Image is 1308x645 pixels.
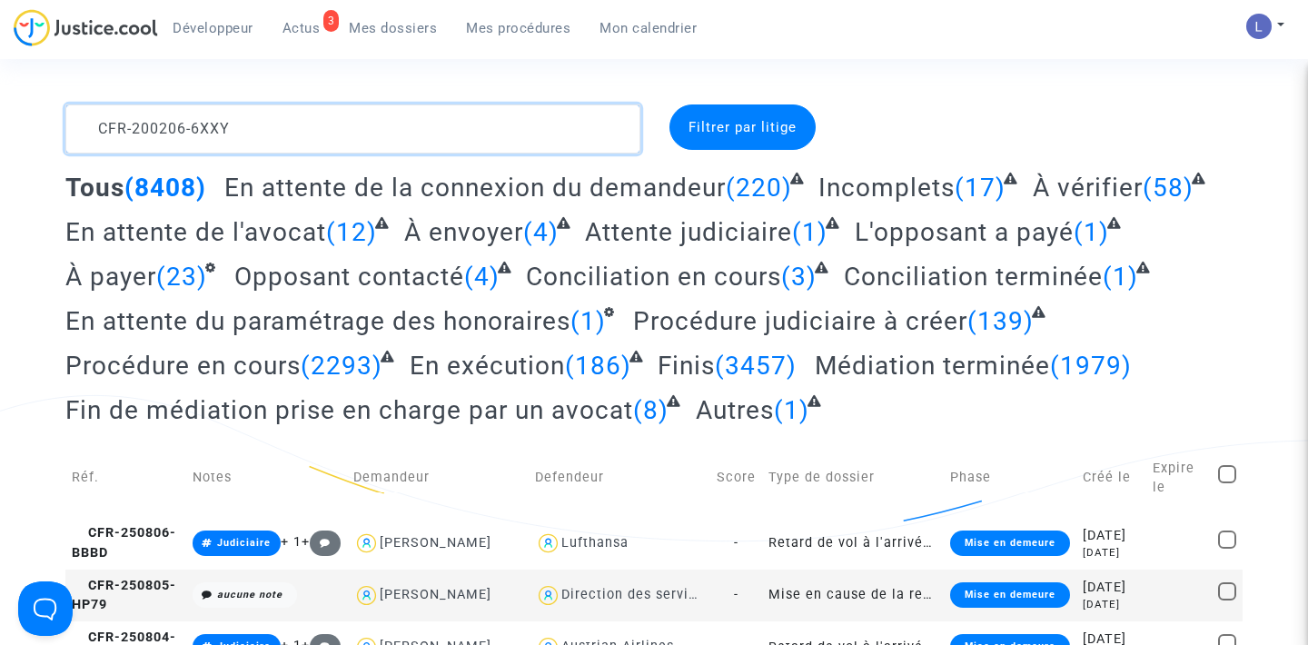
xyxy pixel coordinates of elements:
[1103,262,1138,292] span: (1)
[186,439,347,517] td: Notes
[217,589,282,600] i: aucune note
[535,582,561,609] img: icon-user.svg
[353,531,380,557] img: icon-user.svg
[224,173,726,203] span: En attente de la connexion du demandeur
[710,439,762,517] td: Score
[65,306,570,336] span: En attente du paramétrage des honoraires
[65,262,156,292] span: À payer
[347,439,529,517] td: Demandeur
[268,15,335,42] a: 3Actus
[734,535,738,551] span: -
[72,525,176,561] span: CFR-250806-BBBD
[955,173,1006,203] span: (17)
[380,587,491,602] div: [PERSON_NAME]
[818,173,955,203] span: Incomplets
[950,531,1070,556] div: Mise en demeure
[1083,578,1140,598] div: [DATE]
[1083,597,1140,612] div: [DATE]
[65,351,301,381] span: Procédure en cours
[65,217,326,247] span: En attente de l'avocat
[404,217,523,247] span: À envoyer
[217,537,271,549] span: Judiciaire
[781,262,817,292] span: (3)
[689,119,797,135] span: Filtrer par litige
[65,395,633,425] span: Fin de médiation prise en charge par un avocat
[124,173,206,203] span: (8408)
[72,578,176,613] span: CFR-250805-HP79
[950,582,1070,608] div: Mise en demeure
[762,570,944,621] td: Mise en cause de la responsabilité de l'Etat pour lenteur excessive de la Justice (sans requête)
[815,351,1050,381] span: Médiation terminée
[792,217,827,247] span: (1)
[523,217,559,247] span: (4)
[281,534,302,550] span: + 1
[1083,545,1140,561] div: [DATE]
[326,217,377,247] span: (12)
[1050,351,1132,381] span: (1979)
[1076,439,1146,517] td: Créé le
[1143,173,1194,203] span: (58)
[156,262,207,292] span: (23)
[599,20,697,36] span: Mon calendrier
[349,20,437,36] span: Mes dossiers
[529,439,710,517] td: Defendeur
[734,587,738,602] span: -
[1246,14,1272,39] img: AATXAJzI13CaqkJmx-MOQUbNyDE09GJ9dorwRvFSQZdH=s96-c
[944,439,1076,517] td: Phase
[561,535,629,551] div: Lufthansa
[762,439,944,517] td: Type de dossier
[301,351,382,381] span: (2293)
[535,531,561,557] img: icon-user.svg
[844,262,1103,292] span: Conciliation terminée
[451,15,585,42] a: Mes procédures
[334,15,451,42] a: Mes dossiers
[1083,526,1140,546] div: [DATE]
[633,395,669,425] span: (8)
[466,20,570,36] span: Mes procédures
[65,439,186,517] td: Réf.
[585,217,792,247] span: Attente judiciaire
[323,10,340,32] div: 3
[1146,439,1212,517] td: Expire le
[234,262,464,292] span: Opposant contacté
[715,351,797,381] span: (3457)
[570,306,606,336] span: (1)
[14,9,158,46] img: jc-logo.svg
[65,173,124,203] span: Tous
[353,582,380,609] img: icon-user.svg
[633,306,967,336] span: Procédure judiciaire à créer
[464,262,500,292] span: (4)
[282,20,321,36] span: Actus
[302,534,341,550] span: +
[410,351,565,381] span: En exécution
[774,395,809,425] span: (1)
[18,581,73,636] iframe: Help Scout Beacon - Open
[696,395,774,425] span: Autres
[526,262,781,292] span: Conciliation en cours
[1033,173,1143,203] span: À vérifier
[585,15,711,42] a: Mon calendrier
[565,351,631,381] span: (186)
[158,15,268,42] a: Développeur
[561,587,1065,602] div: Direction des services judiciaires du Ministère de la Justice - Bureau FIP4
[855,217,1074,247] span: L'opposant a payé
[726,173,792,203] span: (220)
[658,351,715,381] span: Finis
[173,20,253,36] span: Développeur
[967,306,1034,336] span: (139)
[1074,217,1109,247] span: (1)
[762,517,944,569] td: Retard de vol à l'arrivée (Règlement CE n°261/2004)
[380,535,491,551] div: [PERSON_NAME]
